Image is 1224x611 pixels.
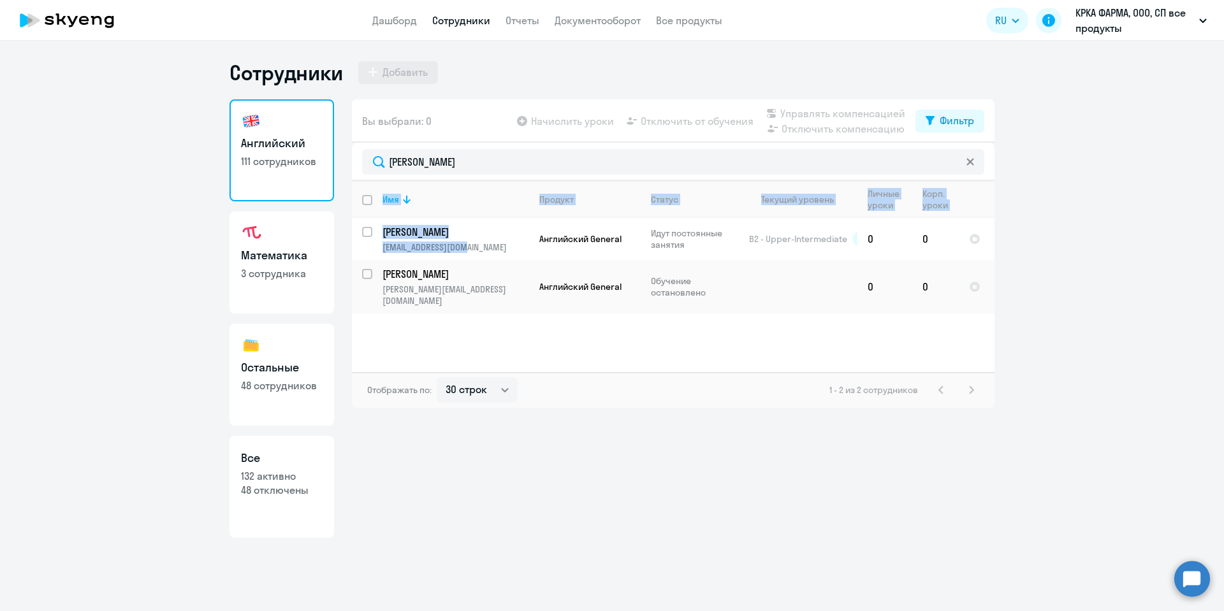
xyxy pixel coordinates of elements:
[749,194,857,205] div: Текущий уровень
[555,14,641,27] a: Документооборот
[241,266,323,280] p: 3 сотрудника
[382,225,528,239] a: [PERSON_NAME]
[382,284,528,306] p: [PERSON_NAME][EMAIL_ADDRESS][DOMAIN_NAME]
[241,450,323,466] h3: Все
[915,110,984,133] button: Фильтр
[922,188,958,211] div: Корп. уроки
[241,469,323,483] p: 132 активно
[539,281,622,292] span: Английский General
[229,324,334,426] a: Остальные48 сотрудников
[382,194,399,205] div: Имя
[651,194,738,205] div: Статус
[229,436,334,538] a: Все132 активно48 отключены
[1069,5,1213,36] button: КРКА ФАРМА, ООО, СП все продукты
[651,194,678,205] div: Статус
[367,384,432,396] span: Отображать по:
[651,275,738,298] p: Обучение остановлено
[651,227,738,250] p: Идут постоянные занятия
[940,113,974,128] div: Фильтр
[382,241,528,253] p: [EMAIL_ADDRESS][DOMAIN_NAME]
[229,60,343,85] h1: Сотрудники
[1075,5,1194,36] p: КРКА ФАРМА, ООО, СП все продукты
[857,218,912,260] td: 0
[241,359,323,376] h3: Остальные
[829,384,918,396] span: 1 - 2 из 2 сотрудников
[912,218,959,260] td: 0
[382,267,527,281] p: [PERSON_NAME]
[986,8,1028,33] button: RU
[857,260,912,313] td: 0
[362,149,984,175] input: Поиск по имени, email, продукту или статусу
[656,14,722,27] a: Все продукты
[372,14,417,27] a: Дашборд
[868,188,903,211] div: Личные уроки
[241,483,323,497] p: 48 отключены
[432,14,490,27] a: Сотрудники
[382,194,528,205] div: Имя
[241,335,261,356] img: others
[229,212,334,313] a: Математика3 сотрудника
[761,194,834,205] div: Текущий уровень
[506,14,539,27] a: Отчеты
[229,99,334,201] a: Английский111 сотрудников
[241,247,323,264] h3: Математика
[241,378,323,392] p: 48 сотрудников
[382,267,528,281] a: [PERSON_NAME]
[749,233,847,245] span: B2 - Upper-Intermediate
[358,61,438,84] button: Добавить
[539,194,574,205] div: Продукт
[241,154,323,168] p: 111 сотрудников
[539,194,640,205] div: Продукт
[382,64,428,80] div: Добавить
[241,111,261,131] img: english
[362,113,432,129] span: Вы выбрали: 0
[995,13,1007,28] span: RU
[539,233,622,245] span: Английский General
[922,188,950,211] div: Корп. уроки
[241,223,261,243] img: math
[912,260,959,313] td: 0
[382,225,527,239] p: [PERSON_NAME]
[241,135,323,152] h3: Английский
[868,188,912,211] div: Личные уроки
